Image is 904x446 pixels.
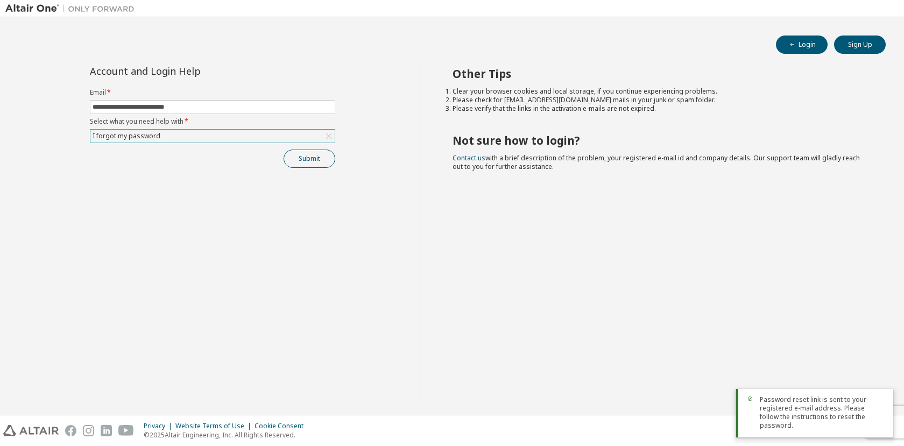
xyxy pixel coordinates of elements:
[83,425,94,436] img: instagram.svg
[284,150,335,168] button: Submit
[144,430,310,440] p: © 2025 Altair Engineering, Inc. All Rights Reserved.
[760,395,885,430] span: Password reset link is sent to your registered e-mail address. Please follow the instructions to ...
[3,425,59,436] img: altair_logo.svg
[101,425,112,436] img: linkedin.svg
[453,87,867,96] li: Clear your browser cookies and local storage, if you continue experiencing problems.
[175,422,255,430] div: Website Terms of Use
[834,36,886,54] button: Sign Up
[5,3,140,14] img: Altair One
[90,117,335,126] label: Select what you need help with
[453,133,867,147] h2: Not sure how to login?
[91,130,162,142] div: I forgot my password
[776,36,828,54] button: Login
[65,425,76,436] img: facebook.svg
[90,88,335,97] label: Email
[90,67,286,75] div: Account and Login Help
[453,104,867,113] li: Please verify that the links in the activation e-mails are not expired.
[453,96,867,104] li: Please check for [EMAIL_ADDRESS][DOMAIN_NAME] mails in your junk or spam folder.
[453,153,485,162] a: Contact us
[144,422,175,430] div: Privacy
[453,67,867,81] h2: Other Tips
[118,425,134,436] img: youtube.svg
[90,130,335,143] div: I forgot my password
[453,153,860,171] span: with a brief description of the problem, your registered e-mail id and company details. Our suppo...
[255,422,310,430] div: Cookie Consent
